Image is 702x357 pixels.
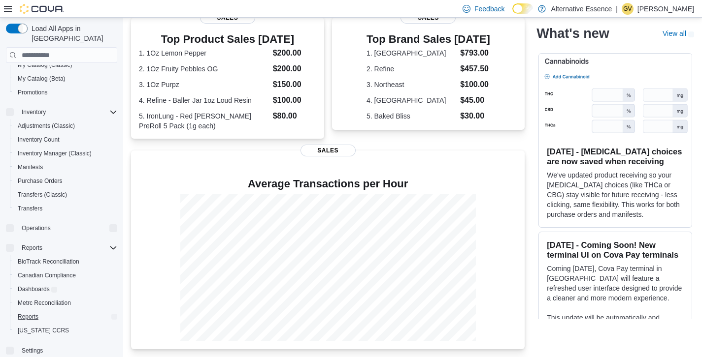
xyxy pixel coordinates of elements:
[18,89,48,96] span: Promotions
[474,4,504,14] span: Feedback
[460,110,490,122] dd: $30.00
[14,325,117,336] span: Washington CCRS
[367,111,456,121] dt: 5. Baked Bliss
[10,255,121,268] button: BioTrack Reconciliation
[460,63,490,75] dd: $457.50
[22,224,51,232] span: Operations
[616,3,618,15] p: |
[18,61,72,69] span: My Catalog (Classic)
[14,87,117,98] span: Promotions
[367,64,456,74] dt: 2. Refine
[10,188,121,202] button: Transfers (Classic)
[14,148,117,159] span: Inventory Manager (Classic)
[10,282,121,296] a: Dashboards
[301,145,356,156] span: Sales
[22,244,42,252] span: Reports
[10,58,121,72] button: My Catalog (Classic)
[18,106,117,118] span: Inventory
[14,311,117,323] span: Reports
[18,205,42,212] span: Transfers
[18,75,66,83] span: My Catalog (Beta)
[139,80,269,89] dt: 3. 1Oz Purpz
[14,189,71,201] a: Transfers (Classic)
[14,175,117,187] span: Purchase Orders
[2,221,121,235] button: Operations
[2,241,121,255] button: Reports
[10,119,121,133] button: Adjustments (Classic)
[273,47,316,59] dd: $200.00
[547,147,684,166] h3: [DATE] - [MEDICAL_DATA] choices are now saved when receiving
[14,256,117,268] span: BioTrack Reconciliation
[18,258,79,266] span: BioTrack Reconciliation
[18,149,92,157] span: Inventory Manager (Classic)
[18,191,67,199] span: Transfers (Classic)
[200,12,255,24] span: Sales
[10,310,121,324] button: Reports
[14,120,79,132] a: Adjustments (Classic)
[18,242,46,254] button: Reports
[663,30,694,37] a: View allExternal link
[18,136,60,144] span: Inventory Count
[10,86,121,99] button: Promotions
[18,345,47,357] a: Settings
[536,26,609,41] h2: What's new
[18,122,75,130] span: Adjustments (Classic)
[18,222,55,234] button: Operations
[2,105,121,119] button: Inventory
[139,64,269,74] dt: 2. 1Oz Fruity Pebbles OG
[18,242,117,254] span: Reports
[10,268,121,282] button: Canadian Compliance
[273,79,316,90] dd: $150.00
[401,12,456,24] span: Sales
[14,120,117,132] span: Adjustments (Classic)
[460,94,490,106] dd: $45.00
[18,344,117,357] span: Settings
[367,33,490,45] h3: Top Brand Sales [DATE]
[688,31,694,37] svg: External link
[14,297,75,309] a: Metrc Reconciliation
[20,4,64,14] img: Cova
[14,269,80,281] a: Canadian Compliance
[14,59,117,71] span: My Catalog (Classic)
[547,264,684,303] p: Coming [DATE], Cova Pay terminal in [GEOGRAPHIC_DATA] will feature a refreshed user interface des...
[10,72,121,86] button: My Catalog (Beta)
[622,3,634,15] div: Greg Veshinfsky
[10,202,121,215] button: Transfers
[14,161,117,173] span: Manifests
[551,3,612,15] p: Alternative Essence
[623,3,632,15] span: GV
[14,203,46,214] a: Transfers
[14,161,47,173] a: Manifests
[139,48,269,58] dt: 1. 1Oz Lemon Pepper
[22,108,46,116] span: Inventory
[10,324,121,337] button: [US_STATE] CCRS
[367,95,456,105] dt: 4. [GEOGRAPHIC_DATA]
[14,73,69,85] a: My Catalog (Beta)
[18,327,69,334] span: [US_STATE] CCRS
[14,59,76,71] a: My Catalog (Classic)
[460,47,490,59] dd: $793.00
[14,297,117,309] span: Metrc Reconciliation
[14,175,67,187] a: Purchase Orders
[547,170,684,219] p: We've updated product receiving so your [MEDICAL_DATA] choices (like THCa or CBG) stay visible fo...
[10,133,121,147] button: Inventory Count
[273,63,316,75] dd: $200.00
[367,80,456,89] dt: 3. Northeast
[18,313,38,321] span: Reports
[28,24,117,43] span: Load All Apps in [GEOGRAPHIC_DATA]
[273,94,316,106] dd: $100.00
[139,33,316,45] h3: Top Product Sales [DATE]
[14,256,83,268] a: BioTrack Reconciliation
[139,95,269,105] dt: 4. Refine - Baller Jar 1oz Loud Resin
[10,174,121,188] button: Purchase Orders
[18,271,76,279] span: Canadian Compliance
[18,299,71,307] span: Metrc Reconciliation
[14,87,52,98] a: Promotions
[637,3,694,15] p: [PERSON_NAME]
[139,178,517,190] h4: Average Transactions per Hour
[273,110,316,122] dd: $80.00
[139,111,269,131] dt: 5. IronLung - Red [PERSON_NAME] PreRoll 5 Pack (1g each)
[367,48,456,58] dt: 1. [GEOGRAPHIC_DATA]
[460,79,490,90] dd: $100.00
[14,134,64,146] a: Inventory Count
